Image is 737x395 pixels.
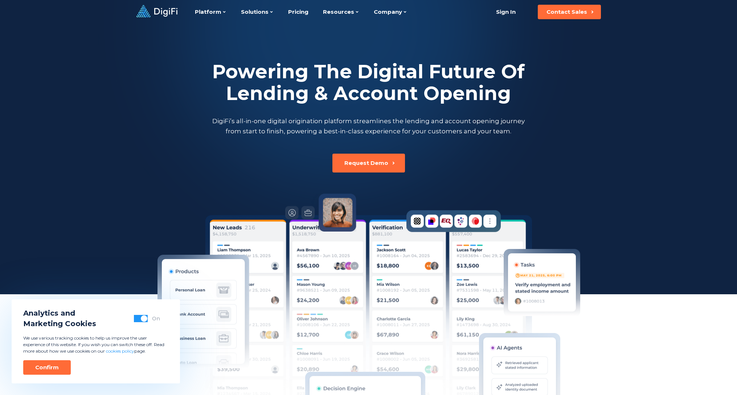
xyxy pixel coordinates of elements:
[211,61,527,104] h2: Powering The Digital Future Of Lending & Account Opening
[23,308,96,319] span: Analytics and
[487,5,525,19] a: Sign In
[538,5,601,19] button: Contact Sales
[106,348,134,354] a: cookies policy
[211,116,527,136] p: DigiFi’s all-in-one digital origination platform streamlines the lending and account opening jour...
[546,8,587,16] div: Contact Sales
[23,319,96,329] span: Marketing Cookies
[332,154,405,172] button: Request Demo
[23,360,71,375] button: Confirm
[344,159,388,167] div: Request Demo
[35,364,59,371] div: Confirm
[152,315,160,322] div: On
[23,335,168,354] p: We use various tracking cookies to help us improve the user experience of this website. If you wi...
